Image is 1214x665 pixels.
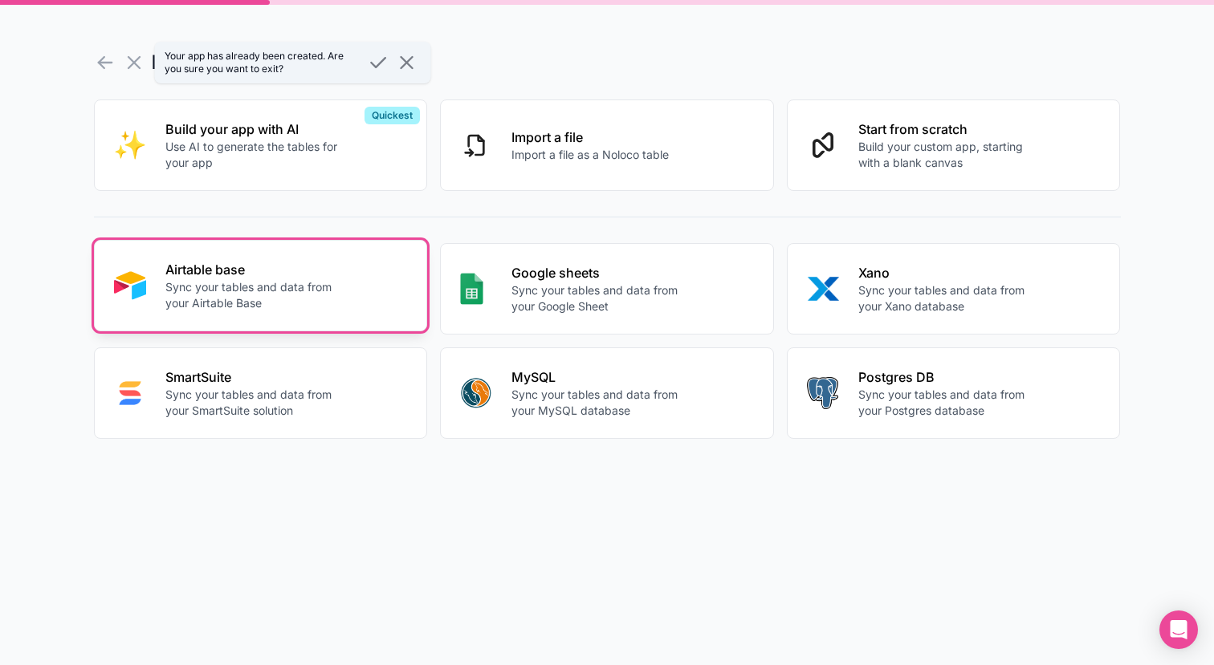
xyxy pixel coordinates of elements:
[114,129,146,161] img: INTERNAL_WITH_AI
[511,367,690,387] p: MySQL
[94,48,1121,77] h1: How do you want to start?
[165,50,351,75] span: Your app has already been created. Are you sure you want to exit?
[165,279,344,311] p: Sync your tables and data from your Airtable Base
[114,377,146,409] img: SMART_SUITE
[94,99,428,191] button: INTERNAL_WITH_AIBuild your app with AIUse AI to generate the tables for your appQuickest
[511,263,690,282] p: Google sheets
[511,147,669,163] p: Import a file as a Noloco table
[858,387,1037,419] p: Sync your tables and data from your Postgres database
[858,120,1037,139] p: Start from scratch
[511,387,690,419] p: Sync your tables and data from your MySQL database
[787,243,1121,335] button: XANOXanoSync your tables and data from your Xano database
[1159,610,1198,649] div: Open Intercom Messenger
[460,273,483,305] img: GOOGLE_SHEETS
[165,139,344,171] p: Use AI to generate the tables for your app
[807,273,839,305] img: XANO
[511,128,669,147] p: Import a file
[165,260,344,279] p: Airtable base
[94,347,428,439] button: SMART_SUITESmartSuiteSync your tables and data from your SmartSuite solution
[365,107,420,124] div: Quickest
[165,367,344,387] p: SmartSuite
[460,377,492,409] img: MYSQL
[440,243,774,335] button: GOOGLE_SHEETSGoogle sheetsSync your tables and data from your Google Sheet
[858,282,1037,314] p: Sync your tables and data from your Xano database
[787,99,1121,191] button: Start from scratchBuild your custom app, starting with a blank canvas
[807,377,838,409] img: POSTGRES
[94,240,428,331] button: AIRTABLEAirtable baseSync your tables and data from your Airtable Base
[440,347,774,439] button: MYSQLMySQLSync your tables and data from your MySQL database
[165,120,344,139] p: Build your app with AI
[511,282,690,314] p: Sync your tables and data from your Google Sheet
[165,387,344,419] p: Sync your tables and data from your SmartSuite solution
[440,99,774,191] button: Import a fileImport a file as a Noloco table
[787,347,1121,439] button: POSTGRESPostgres DBSync your tables and data from your Postgres database
[858,367,1037,387] p: Postgres DB
[114,270,146,302] img: AIRTABLE
[858,139,1037,171] p: Build your custom app, starting with a blank canvas
[858,263,1037,282] p: Xano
